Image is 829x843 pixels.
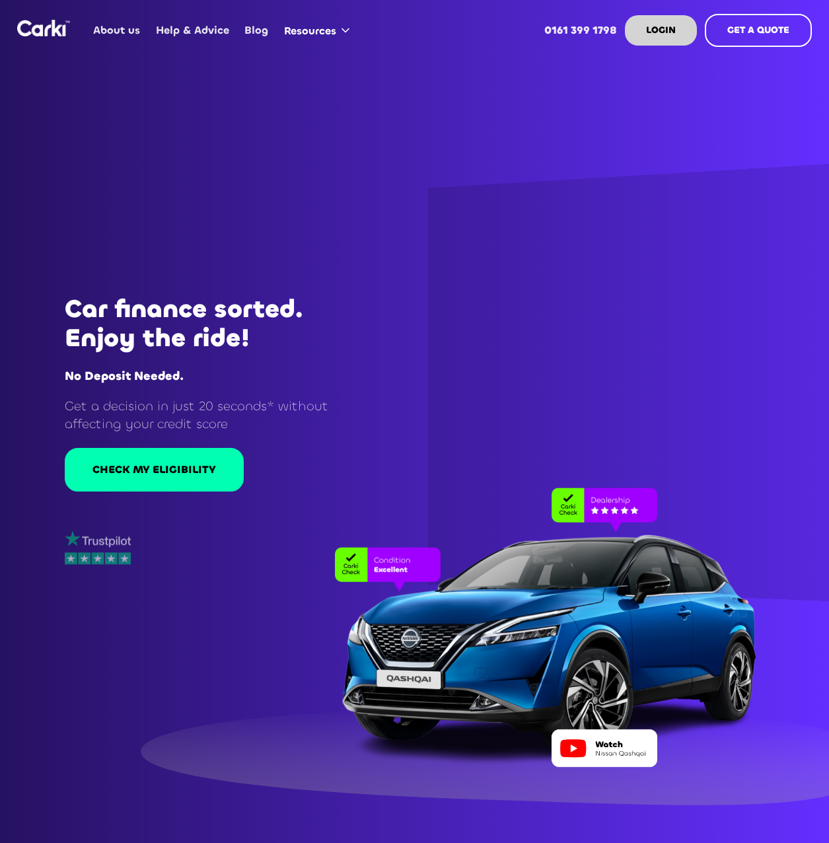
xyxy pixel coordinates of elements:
div: CHECK MY ELIGIBILITY [92,462,216,477]
a: GET A QUOTE [705,14,812,47]
a: 0161 399 1798 [537,5,625,56]
p: Get a decision in just 20 seconds* without affecting your credit score [65,397,361,433]
a: LOGIN [625,15,697,46]
h1: Car finance sorted. Enjoy the ride! [65,295,361,353]
a: Blog [237,5,276,56]
div: Resources [284,24,336,38]
a: home [17,20,70,36]
img: Logo [17,20,70,36]
a: About us [86,5,148,56]
div: Resources [276,5,363,55]
strong: GET A QUOTE [727,24,789,36]
a: Help & Advice [148,5,236,56]
strong: No Deposit Needed. [65,368,184,384]
strong: 0161 399 1798 [544,23,617,37]
strong: LOGIN [646,24,676,36]
img: stars [65,552,131,564]
a: CHECK MY ELIGIBILITY [65,448,244,492]
img: trustpilot [65,531,131,547]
